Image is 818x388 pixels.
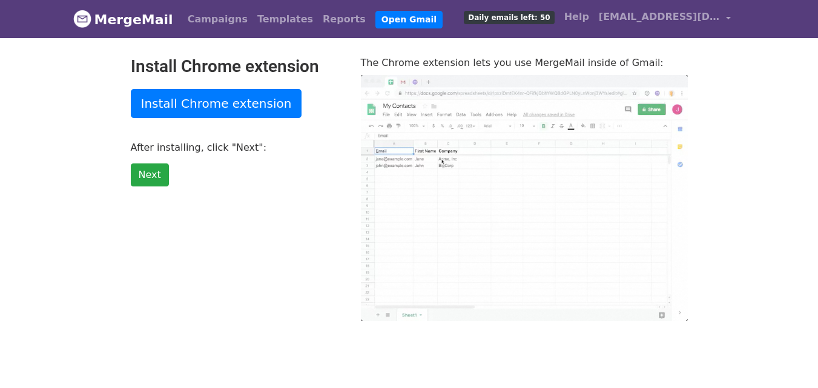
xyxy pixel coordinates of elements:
a: Help [559,5,594,29]
a: Next [131,163,169,186]
a: Open Gmail [375,11,443,28]
a: Daily emails left: 50 [459,5,559,29]
a: Install Chrome extension [131,89,302,118]
iframe: Chat Widget [757,330,818,388]
a: Templates [252,7,318,31]
h2: Install Chrome extension [131,56,343,77]
p: The Chrome extension lets you use MergeMail inside of Gmail: [361,56,688,69]
a: [EMAIL_ADDRESS][DOMAIN_NAME] [594,5,736,33]
p: After installing, click "Next": [131,141,343,154]
span: [EMAIL_ADDRESS][DOMAIN_NAME] [599,10,720,24]
span: Daily emails left: 50 [464,11,554,24]
a: MergeMail [73,7,173,32]
a: Campaigns [183,7,252,31]
img: MergeMail logo [73,10,91,28]
a: Reports [318,7,371,31]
